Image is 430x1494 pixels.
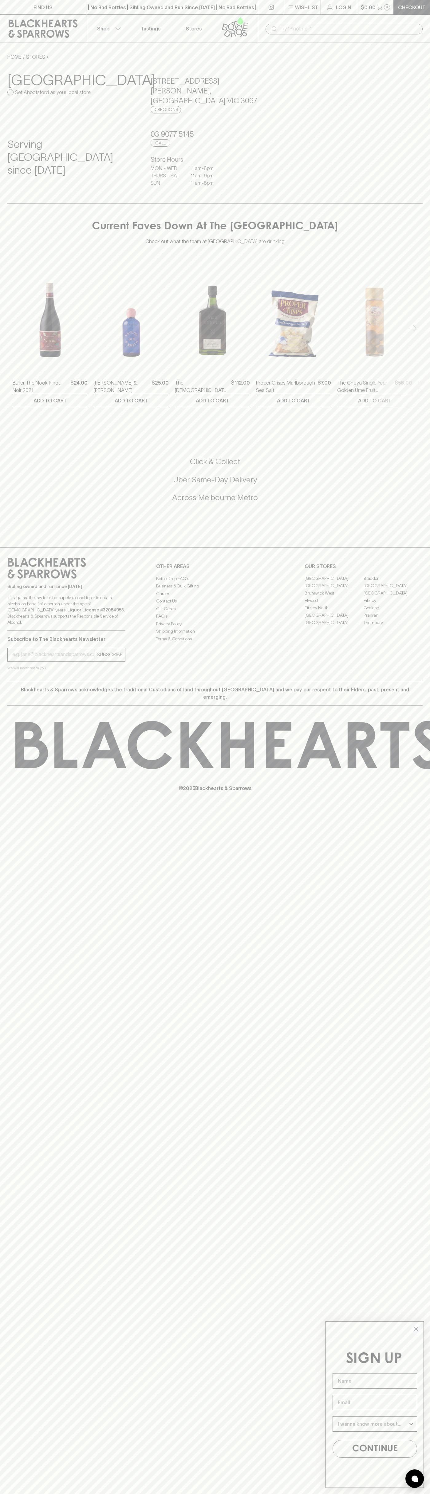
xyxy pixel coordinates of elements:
p: ADD TO CART [358,397,392,404]
h5: [STREET_ADDRESS][PERSON_NAME] , [GEOGRAPHIC_DATA] VIC 3067 [151,76,279,106]
p: $7.00 [318,379,331,394]
p: OUR STORES [305,563,423,570]
p: ADD TO CART [277,397,310,404]
h5: Across Melbourne Metro [7,492,423,503]
button: Shop [86,15,129,42]
img: The Gospel Straight Rye Whiskey [175,262,250,370]
a: Contact Us [156,598,274,605]
p: Blackhearts & Sparrows acknowledges the traditional Custodians of land throughout [GEOGRAPHIC_DAT... [12,686,418,701]
a: Careers [156,590,274,597]
a: Bottle Drop FAQ's [156,575,274,582]
p: Check out what the team at [GEOGRAPHIC_DATA] are drinking [145,233,285,245]
a: Call [151,139,170,147]
h4: Serving [GEOGRAPHIC_DATA] since [DATE] [7,138,136,177]
a: Tastings [129,15,172,42]
p: OTHER AREAS [156,563,274,570]
a: [PERSON_NAME] & [PERSON_NAME] [94,379,149,394]
p: MON - WED [151,164,181,172]
button: ADD TO CART [337,394,412,407]
a: Geelong [364,604,423,612]
p: Sibling owned and run since [DATE] [7,583,125,590]
p: ADD TO CART [115,397,148,404]
a: Proper Crisps Marlborough Sea Salt [256,379,315,394]
a: Elwood [305,597,364,604]
p: 11am - 9pm [191,172,221,179]
button: CONTINUE [333,1440,417,1458]
p: Buller The Nook Pinot Noir 2021 [13,379,68,394]
a: Terms & Conditions [156,635,274,642]
input: Email [333,1395,417,1410]
a: Fitzroy [364,597,423,604]
h5: 03 9077 5145 [151,129,279,139]
div: Call to action block [7,432,423,535]
a: The [DEMOGRAPHIC_DATA] Straight Rye Whiskey [175,379,229,394]
a: [GEOGRAPHIC_DATA] [364,582,423,590]
a: The Choya Single Year Golden Ume Fruit Liqueur [337,379,392,394]
button: ADD TO CART [256,394,331,407]
img: The Choya Single Year Golden Ume Fruit Liqueur [337,262,412,370]
p: SUBSCRIBE [97,651,123,658]
h3: [GEOGRAPHIC_DATA] [7,71,136,89]
p: $112.00 [231,379,250,394]
p: 0 [386,6,388,9]
a: Brunswick West [305,590,364,597]
p: It is against the law to sell or supply alcohol to, or to obtain alcohol on behalf of a person un... [7,595,125,625]
a: Fitzroy North [305,604,364,612]
a: Business & Bulk Gifting [156,583,274,590]
p: Shop [97,25,109,32]
p: 11am - 8pm [191,179,221,187]
a: Braddon [364,575,423,582]
button: SUBSCRIBE [94,648,125,661]
div: FLYOUT Form [319,1315,430,1494]
a: Prahran [364,612,423,619]
button: ADD TO CART [94,394,169,407]
h6: Store Hours [151,155,279,164]
p: $24.00 [70,379,88,394]
a: [GEOGRAPHIC_DATA] [305,575,364,582]
button: ADD TO CART [13,394,88,407]
input: Try "Pinot noir" [280,24,418,34]
p: 11am - 8pm [191,164,221,172]
span: SIGN UP [346,1352,402,1366]
input: I wanna know more about... [338,1417,408,1431]
p: $0.00 [361,4,376,11]
p: Checkout [398,4,426,11]
a: Thornbury [364,619,423,626]
strong: Liquor License #32064953 [67,607,124,612]
a: HOME [7,54,22,60]
p: SUN [151,179,181,187]
button: Show Options [408,1417,414,1431]
a: Privacy Policy [156,620,274,627]
input: e.g. jane@blackheartsandsparrows.com.au [12,650,94,659]
a: Gift Cards [156,605,274,612]
img: Buller The Nook Pinot Noir 2021 [13,262,88,370]
h5: Uber Same-Day Delivery [7,475,423,485]
p: Login [336,4,351,11]
p: THURS - SAT [151,172,181,179]
a: [GEOGRAPHIC_DATA] [305,612,364,619]
a: [GEOGRAPHIC_DATA] [364,590,423,597]
img: Taylor & Smith Gin [94,262,169,370]
p: We will never spam you [7,665,125,671]
a: Directions [151,106,181,113]
p: ADD TO CART [196,397,229,404]
a: [GEOGRAPHIC_DATA] [305,582,364,590]
p: Subscribe to The Blackhearts Newsletter [7,635,125,643]
p: Tastings [141,25,160,32]
a: FAQ's [156,613,274,620]
a: STORES [26,54,45,60]
button: ADD TO CART [175,394,250,407]
p: $25.00 [152,379,169,394]
a: Shipping Information [156,628,274,635]
a: Stores [172,15,215,42]
img: Proper Crisps Marlborough Sea Salt [256,262,331,370]
a: [GEOGRAPHIC_DATA] [305,619,364,626]
p: FIND US [34,4,53,11]
p: ADD TO CART [34,397,67,404]
h4: Current Faves Down At The [GEOGRAPHIC_DATA] [92,221,338,234]
p: $56.00 [395,379,412,394]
